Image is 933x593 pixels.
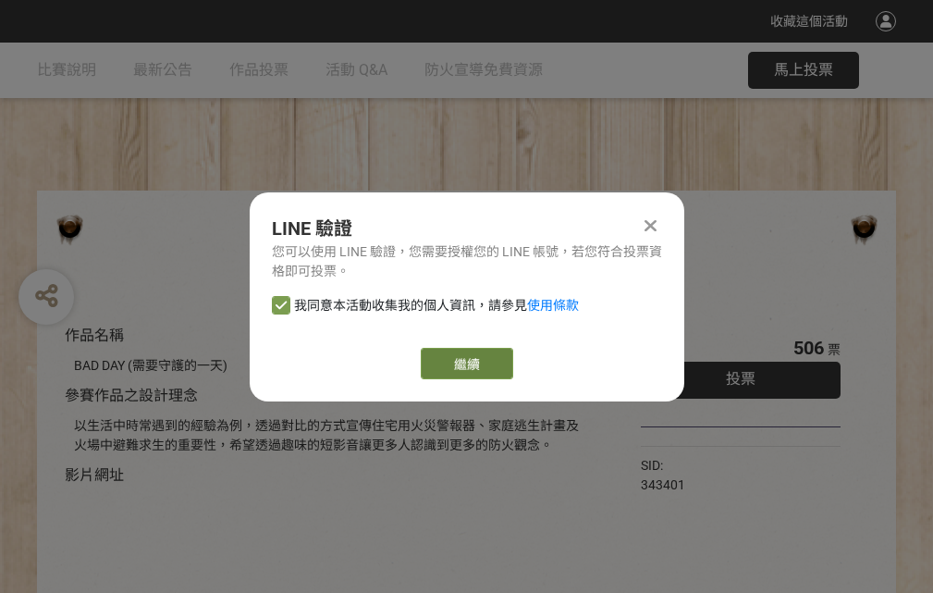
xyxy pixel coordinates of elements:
span: SID: 343401 [641,458,685,492]
span: 投票 [726,370,755,388]
span: 最新公告 [133,61,192,79]
span: 比賽說明 [37,61,96,79]
span: 作品名稱 [65,327,124,344]
span: 票 [828,342,841,357]
a: 活動 Q&A [325,43,387,98]
a: 最新公告 [133,43,192,98]
a: 比賽說明 [37,43,96,98]
a: 防火宣導免費資源 [424,43,543,98]
span: 馬上投票 [774,61,833,79]
iframe: Facebook Share [690,456,782,475]
span: 收藏這個活動 [770,14,848,29]
div: 以生活中時常遇到的經驗為例，透過對比的方式宣傳住宅用火災警報器、家庭逃生計畫及火場中避難求生的重要性，希望透過趣味的短影音讓更多人認識到更多的防火觀念。 [74,416,585,455]
span: 影片網址 [65,466,124,484]
span: 防火宣導免費資源 [424,61,543,79]
div: BAD DAY (需要守護的一天) [74,356,585,376]
a: 使用條款 [527,298,579,313]
span: 506 [793,337,824,359]
span: 活動 Q&A [325,61,387,79]
a: 繼續 [421,348,513,379]
div: LINE 驗證 [272,215,662,242]
div: 您可以使用 LINE 驗證，您需要授權您的 LINE 帳號，若您符合投票資格即可投票。 [272,242,662,281]
span: 作品投票 [229,61,288,79]
button: 馬上投票 [748,52,859,89]
span: 參賽作品之設計理念 [65,387,198,404]
a: 作品投票 [229,43,288,98]
span: 我同意本活動收集我的個人資訊，請參見 [294,296,579,315]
